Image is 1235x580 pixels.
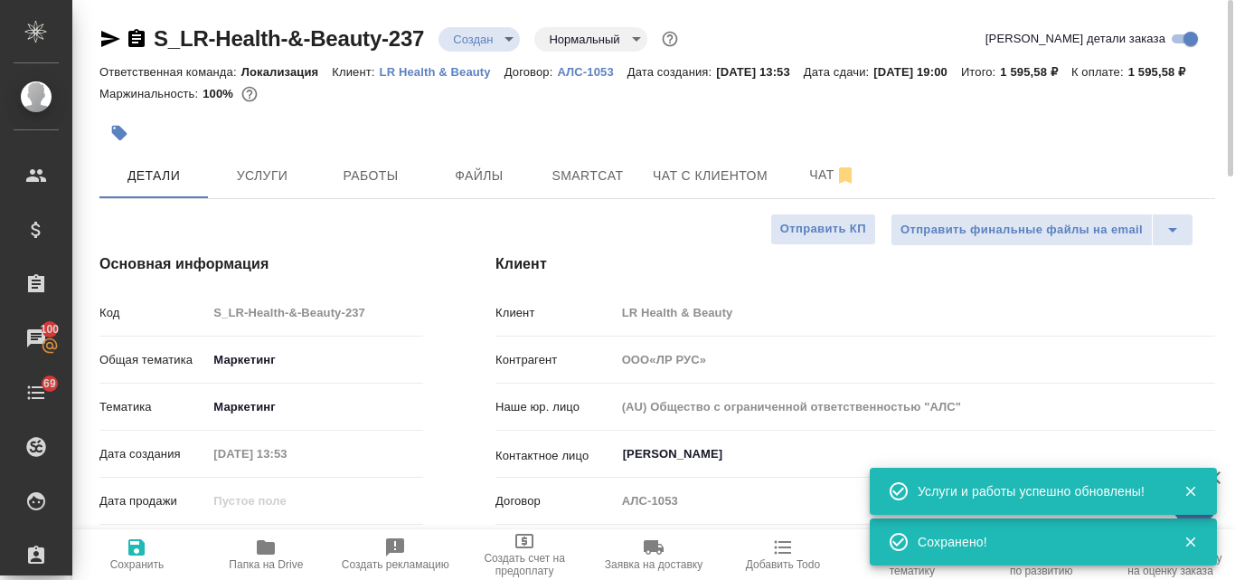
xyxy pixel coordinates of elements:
[495,351,616,369] p: Контрагент
[1128,65,1200,79] p: 1 595,58 ₽
[219,165,306,187] span: Услуги
[5,316,68,361] a: 100
[789,164,876,186] span: Чат
[99,445,207,463] p: Дата создания
[99,87,203,100] p: Маржинальность:
[207,345,423,376] div: Маркетинг
[30,320,71,338] span: 100
[557,63,627,79] a: АЛС-1053
[202,529,331,580] button: Папка на Drive
[658,27,682,51] button: Доп статусы указывают на важность/срочность заказа
[589,529,719,580] button: Заявка на доставку
[495,253,1215,275] h4: Клиент
[238,82,261,106] button: 0.00 RUB;
[203,87,238,100] p: 100%
[1172,483,1209,499] button: Закрыть
[716,65,804,79] p: [DATE] 13:53
[99,351,207,369] p: Общая тематика
[229,558,303,571] span: Папка на Drive
[448,32,498,47] button: Создан
[332,65,379,79] p: Клиент:
[207,488,365,514] input: Пустое поле
[380,63,504,79] a: LR Health & Beauty
[504,65,558,79] p: Договор:
[557,65,627,79] p: АЛС-1053
[616,488,1215,514] input: Пустое поле
[438,27,520,52] div: Создан
[72,529,202,580] button: Сохранить
[1205,452,1209,456] button: Open
[770,214,876,245] button: Отправить КП
[241,65,333,79] p: Локализация
[110,558,165,571] span: Сохранить
[918,482,1156,500] div: Услуги и работы успешно обновлены!
[746,558,820,571] span: Добавить Todo
[858,552,966,577] span: Определить тематику
[495,398,616,416] p: Наше юр. лицо
[342,558,449,571] span: Создать рекламацию
[207,441,365,467] input: Пустое поле
[380,65,504,79] p: LR Health & Beauty
[436,165,523,187] span: Файлы
[718,529,847,580] button: Добавить Todo
[126,28,147,50] button: Скопировать ссылку
[627,65,716,79] p: Дата создания:
[653,165,768,187] span: Чат с клиентом
[891,214,1193,246] div: split button
[834,165,856,186] svg: Отписаться
[207,300,423,326] input: Пустое поле
[495,304,616,322] p: Клиент
[1172,534,1209,550] button: Закрыть
[99,492,207,510] p: Дата продажи
[605,558,702,571] span: Заявка на доставку
[495,492,616,510] p: Договор
[207,392,423,423] div: Маркетинг
[5,370,68,415] a: 69
[495,447,616,465] p: Контактное лицо
[616,300,1215,326] input: Пустое поле
[99,113,139,153] button: Добавить тэг
[847,529,976,580] button: Определить тематику
[873,65,961,79] p: [DATE] 19:00
[918,533,1156,551] div: Сохранено!
[534,27,646,52] div: Создан
[1000,65,1071,79] p: 1 595,58 ₽
[327,165,414,187] span: Работы
[804,65,873,79] p: Дата сдачи:
[616,394,1215,420] input: Пустое поле
[891,214,1153,246] button: Отправить финальные файлы на email
[616,347,1215,373] input: Пустое поле
[780,219,866,240] span: Отправить КП
[99,65,241,79] p: Ответственная команда:
[99,304,207,322] p: Код
[460,529,589,580] button: Создать счет на предоплату
[33,375,67,393] span: 69
[99,398,207,416] p: Тематика
[985,30,1165,48] span: [PERSON_NAME] детали заказа
[543,32,625,47] button: Нормальный
[99,28,121,50] button: Скопировать ссылку для ЯМессенджера
[110,165,197,187] span: Детали
[99,253,423,275] h4: Основная информация
[961,65,1000,79] p: Итого:
[544,165,631,187] span: Smartcat
[154,26,424,51] a: S_LR-Health-&-Beauty-237
[331,529,460,580] button: Создать рекламацию
[1071,65,1128,79] p: К оплате:
[471,552,579,577] span: Создать счет на предоплату
[900,220,1143,241] span: Отправить финальные файлы на email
